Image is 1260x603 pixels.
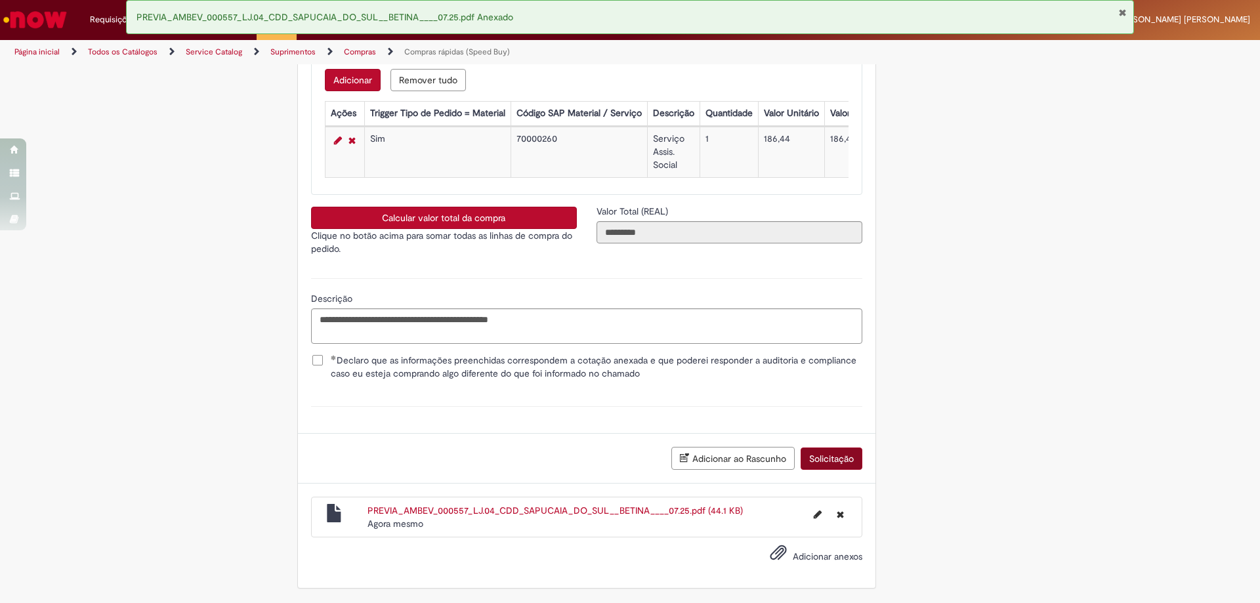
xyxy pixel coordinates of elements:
button: Add a row for Lista de Itens [325,69,381,91]
span: Adicionar anexos [793,551,862,562]
td: Serviço Assis. Social [647,127,700,178]
time: 29/09/2025 10:24:49 [367,518,423,530]
button: Fechar Notificação [1118,7,1127,18]
ul: Trilhas de página [10,40,830,64]
span: Obrigatório Preenchido [331,355,337,360]
th: Descrição [647,102,700,126]
span: Somente leitura - Valor Total (REAL) [597,205,671,217]
button: Adicionar anexos [766,541,790,571]
label: Somente leitura - Valor Total (REAL) [597,205,671,218]
span: Agora mesmo [367,518,423,530]
td: 186,44 [758,127,824,178]
span: Requisições [90,13,136,26]
span: Descrição [311,293,355,304]
button: Excluir PREVIA_AMBEV_000557_LJ.04_CDD_SAPUCAIA_DO_SUL__BETINA____07.25.pdf [829,504,852,525]
a: Suprimentos [270,47,316,57]
th: Trigger Tipo de Pedido = Material [364,102,511,126]
button: Solicitação [801,447,862,470]
input: Valor Total (REAL) [597,221,862,243]
td: 1 [700,127,758,178]
th: Quantidade [700,102,758,126]
td: Sim [364,127,511,178]
a: Compras [344,47,376,57]
span: PREVIA_AMBEV_000557_LJ.04_CDD_SAPUCAIA_DO_SUL__BETINA____07.25.pdf Anexado [136,11,513,23]
textarea: Descrição [311,308,862,344]
a: Service Catalog [186,47,242,57]
a: Remover linha 1 [345,133,359,148]
button: Remove all rows for Lista de Itens [390,69,466,91]
th: Valor Total Moeda [824,102,908,126]
button: Editar nome de arquivo PREVIA_AMBEV_000557_LJ.04_CDD_SAPUCAIA_DO_SUL__BETINA____07.25.pdf [806,504,829,525]
td: 70000260 [511,127,647,178]
button: Calcular valor total da compra [311,207,577,229]
a: Página inicial [14,47,60,57]
th: Ações [325,102,364,126]
td: 186,44 [824,127,908,178]
th: Código SAP Material / Serviço [511,102,647,126]
span: Declaro que as informações preenchidas correspondem a cotação anexada e que poderei responder a a... [331,354,862,380]
a: PREVIA_AMBEV_000557_LJ.04_CDD_SAPUCAIA_DO_SUL__BETINA____07.25.pdf (44.1 KB) [367,505,743,516]
span: [PERSON_NAME] [PERSON_NAME] [PERSON_NAME] [1046,14,1250,25]
a: Compras rápidas (Speed Buy) [404,47,510,57]
a: Editar Linha 1 [331,133,345,148]
th: Valor Unitário [758,102,824,126]
button: Adicionar ao Rascunho [671,447,795,470]
img: ServiceNow [1,7,69,33]
p: Clique no botão acima para somar todas as linhas de compra do pedido. [311,229,577,255]
a: Todos os Catálogos [88,47,157,57]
